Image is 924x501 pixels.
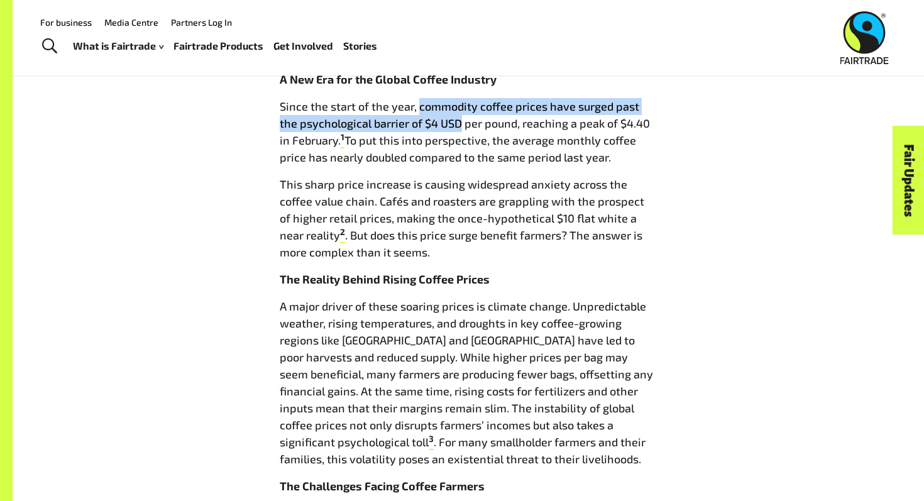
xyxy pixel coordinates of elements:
a: Get Involved [273,37,333,55]
p: This sharp price increase is causing widespread anxiety across the coffee value chain. Cafés and ... [280,176,657,261]
a: What is Fairtrade [73,37,163,55]
a: 3 [429,435,434,450]
sup: 3 [429,434,434,444]
strong: A New Era for the Global Coffee Industry [280,72,497,86]
sup: 2 [340,227,345,237]
a: Stories [343,37,377,55]
p: Since the start of the year, commodity coffee prices have surged past the psychological barrier o... [280,98,657,166]
a: Partners Log In [171,17,232,28]
a: 1 [341,133,344,148]
a: Fairtrade Products [173,37,263,55]
a: 2 [340,228,345,243]
a: Toggle Search [34,31,65,62]
a: Media Centre [104,17,158,28]
p: A major driver of these soaring prices is climate change. Unpredictable weather, rising temperatu... [280,298,657,468]
a: For business [40,17,92,28]
strong: The Reality Behind Rising Coffee Prices [280,272,490,286]
img: Fairtrade Australia New Zealand logo [840,11,889,64]
sup: 1 [341,132,344,142]
strong: The Challenges Facing Coffee Farmers [280,479,485,493]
